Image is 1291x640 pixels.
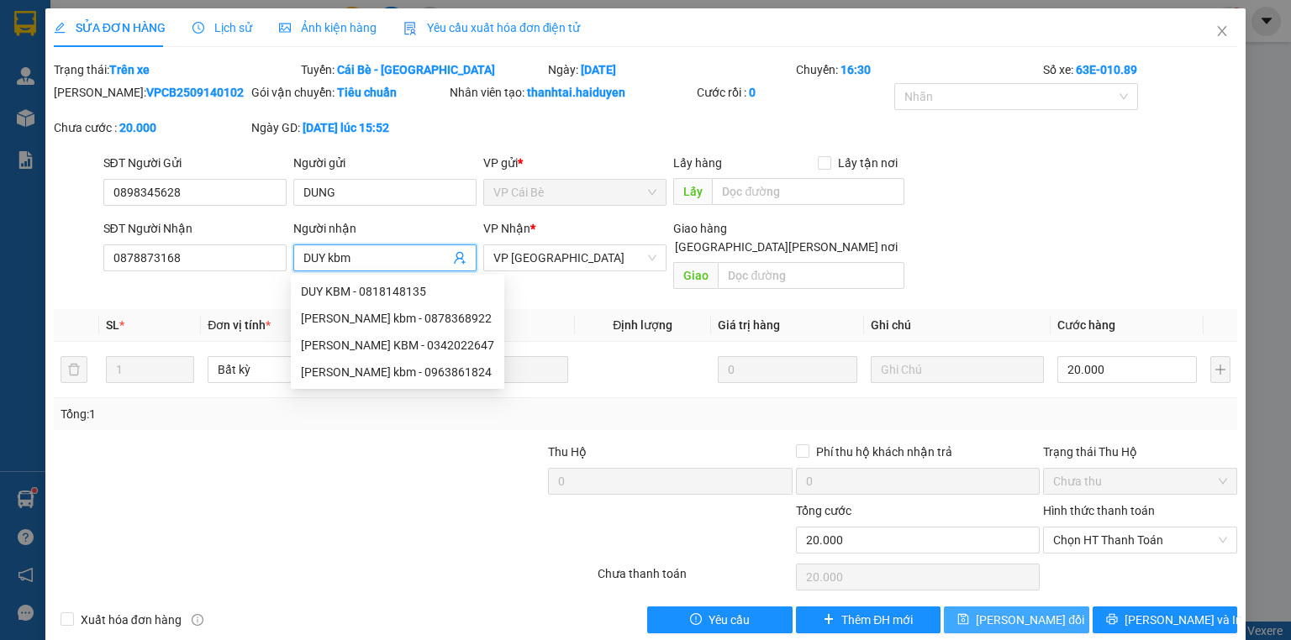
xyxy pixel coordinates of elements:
[61,356,87,383] button: delete
[596,564,793,594] div: Chưa thanh toán
[74,611,188,629] span: Xuất hóa đơn hàng
[146,86,244,99] b: VPCB2509140102
[453,251,466,265] span: user-add
[1210,356,1230,383] button: plus
[864,309,1051,342] th: Ghi chú
[8,8,244,40] li: Hải Duyên
[709,611,750,629] span: Yêu cầu
[208,318,271,332] span: Đơn vị tính
[109,63,150,76] b: Trên xe
[279,21,377,34] span: Ảnh kiện hàng
[61,405,499,423] div: Tổng: 1
[403,22,417,35] img: icon
[697,83,891,102] div: Cước rồi :
[668,238,904,256] span: [GEOGRAPHIC_DATA][PERSON_NAME] nơi
[1041,60,1239,79] div: Số xe:
[116,112,128,123] span: environment
[673,156,722,170] span: Lấy hàng
[54,83,248,102] div: [PERSON_NAME]:
[712,178,904,205] input: Dọc đường
[823,613,835,627] span: plus
[103,219,287,238] div: SĐT Người Nhận
[1043,443,1237,461] div: Trạng thái Thu Hộ
[673,178,712,205] span: Lấy
[279,22,291,34] span: picture
[1106,613,1118,627] span: printer
[1076,63,1137,76] b: 63E-010.89
[337,63,495,76] b: Cái Bè - [GEOGRAPHIC_DATA]
[1093,606,1238,633] button: printer[PERSON_NAME] và In
[52,60,299,79] div: Trạng thái:
[218,357,371,382] span: Bất kỳ
[251,118,445,137] div: Ngày GD:
[673,222,727,235] span: Giao hàng
[116,71,224,108] li: VP [PERSON_NAME] Lậy
[1053,527,1227,553] span: Chọn HT Thanh Toán
[291,305,504,332] div: DUY kbm - 0878368922
[548,445,587,459] span: Thu Hộ
[613,318,672,332] span: Định lượng
[1125,611,1242,629] span: [PERSON_NAME] và In
[1057,318,1115,332] span: Cước hàng
[291,278,504,305] div: DUY KBM - 0818148135
[1215,24,1229,38] span: close
[301,336,494,354] div: [PERSON_NAME] KBM - 0342022647
[841,611,913,629] span: Thêm ĐH mới
[299,60,546,79] div: Tuyến:
[291,359,504,386] div: duy kbm - 0963861824
[581,63,616,76] b: [DATE]
[840,63,871,76] b: 16:30
[690,613,702,627] span: exclamation-circle
[106,318,119,332] span: SL
[54,21,166,34] span: SỬA ĐƠN HÀNG
[718,356,857,383] input: 0
[301,363,494,381] div: [PERSON_NAME] kbm - 0963861824
[54,22,66,34] span: edit
[8,71,116,127] li: VP VP [GEOGRAPHIC_DATA]
[450,83,693,102] div: Nhân viên tạo:
[749,86,756,99] b: 0
[192,614,203,626] span: info-circle
[944,606,1089,633] button: save[PERSON_NAME] đổi
[293,219,477,238] div: Người nhận
[794,60,1041,79] div: Chuyến:
[796,504,851,517] span: Tổng cước
[673,262,718,289] span: Giao
[809,443,959,461] span: Phí thu hộ khách nhận trả
[483,154,667,172] div: VP gửi
[337,86,397,99] b: Tiêu chuẩn
[1199,8,1246,55] button: Close
[1053,469,1227,494] span: Chưa thu
[301,309,494,328] div: [PERSON_NAME] kbm - 0878368922
[303,121,389,134] b: [DATE] lúc 15:52
[1043,504,1155,517] label: Hình thức thanh toán
[291,332,504,359] div: DUY KBM - 0342022647
[493,180,656,205] span: VP Cái Bè
[546,60,793,79] div: Ngày:
[976,611,1084,629] span: [PERSON_NAME] đổi
[103,154,287,172] div: SĐT Người Gửi
[293,154,477,172] div: Người gửi
[192,22,204,34] span: clock-circle
[718,318,780,332] span: Giá trị hàng
[493,245,656,270] span: VP Sài Gòn
[119,121,156,134] b: 20.000
[796,606,941,633] button: plusThêm ĐH mới
[647,606,793,633] button: exclamation-circleYêu cầu
[483,222,530,235] span: VP Nhận
[718,262,904,289] input: Dọc đường
[54,118,248,137] div: Chưa cước :
[192,21,252,34] span: Lịch sử
[957,613,969,627] span: save
[871,356,1044,383] input: Ghi Chú
[251,83,445,102] div: Gói vận chuyển:
[301,282,494,301] div: DUY KBM - 0818148135
[527,86,625,99] b: thanhtai.haiduyen
[831,154,904,172] span: Lấy tận nơi
[403,21,581,34] span: Yêu cầu xuất hóa đơn điện tử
